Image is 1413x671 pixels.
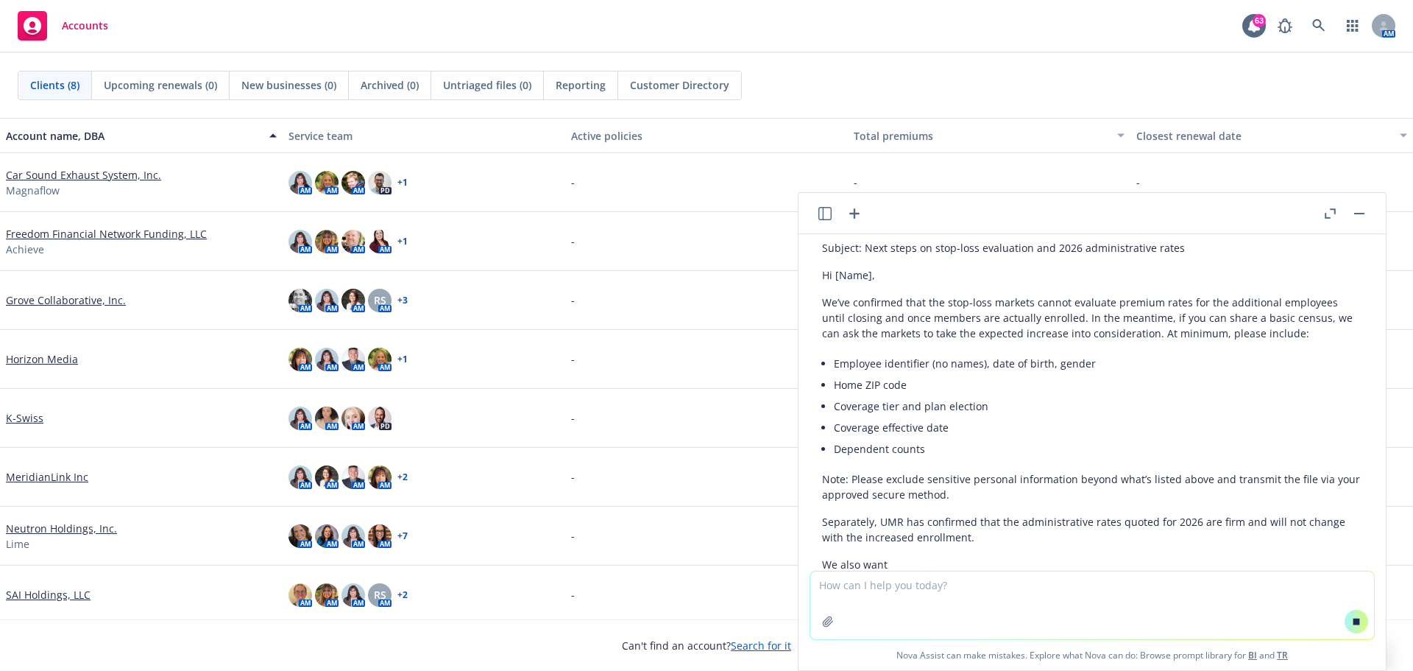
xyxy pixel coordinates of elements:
[374,292,386,308] span: RS
[288,230,312,253] img: photo
[397,473,408,482] a: + 2
[6,242,44,257] span: Achieve
[1248,649,1257,661] a: BI
[1338,11,1367,41] a: Switch app
[315,524,339,548] img: photo
[834,396,1362,417] li: Coverage tier and plan election
[315,289,339,312] img: photo
[374,587,386,603] span: RS
[341,289,365,312] img: photo
[6,128,261,144] div: Account name, DBA
[6,469,88,485] a: MeridianLink Inc
[622,638,791,653] span: Can't find an account?
[731,639,791,653] a: Search for it
[341,407,365,430] img: photo
[565,118,848,153] button: Active policies
[822,240,1362,256] p: Subject: Next steps on stop-loss evaluation and 2026 administrative rates
[571,292,575,308] span: -
[315,230,339,253] img: photo
[822,295,1362,341] p: We’ve confirmed that the stop-loss markets cannot evaluate premium rates for the additional emplo...
[30,77,79,93] span: Clients (8)
[571,587,575,603] span: -
[368,524,392,548] img: photo
[397,532,408,541] a: + 7
[822,471,1362,502] p: Note: Please exclude sensitive personal information beyond what’s listed above and transmit the f...
[1130,118,1413,153] button: Closest renewal date
[571,351,575,367] span: -
[361,77,419,93] span: Archived (0)
[854,175,857,190] span: -
[288,348,312,371] img: photo
[397,296,408,305] a: + 3
[848,118,1130,153] button: Total premiums
[62,20,108,32] span: Accounts
[6,183,60,198] span: Magnaflow
[6,167,161,183] a: Car Sound Exhaust System, Inc.
[288,289,312,312] img: photo
[571,128,842,144] div: Active policies
[854,128,1108,144] div: Total premiums
[341,348,365,371] img: photo
[1270,11,1300,41] a: Report a Bug
[315,583,339,607] img: photo
[822,557,1362,572] p: We also want
[341,230,365,253] img: photo
[241,77,336,93] span: New businesses (0)
[288,524,312,548] img: photo
[571,233,575,249] span: -
[834,438,1362,460] li: Dependent counts
[571,469,575,485] span: -
[822,514,1362,545] p: Separately, UMR has confirmed that the administrative rates quoted for 2026 are firm and will not...
[341,466,365,489] img: photo
[315,348,339,371] img: photo
[12,5,114,46] a: Accounts
[315,171,339,194] img: photo
[341,524,365,548] img: photo
[804,640,1380,670] span: Nova Assist can make mistakes. Explore what Nova can do: Browse prompt library for and
[834,374,1362,396] li: Home ZIP code
[556,77,606,93] span: Reporting
[1277,649,1288,661] a: TR
[368,407,392,430] img: photo
[6,226,207,242] a: Freedom Financial Network Funding, LLC
[368,230,392,253] img: photo
[288,171,312,194] img: photo
[288,466,312,489] img: photo
[571,410,575,426] span: -
[288,128,559,144] div: Service team
[822,267,1362,283] p: Hi [Name],
[397,237,408,246] a: + 1
[571,175,575,190] span: -
[368,466,392,489] img: photo
[104,77,217,93] span: Upcoming renewals (0)
[283,118,565,153] button: Service team
[571,528,575,544] span: -
[341,171,365,194] img: photo
[1253,14,1266,27] div: 63
[6,351,78,367] a: Horizon Media
[6,536,29,552] span: Lime
[1304,11,1334,41] a: Search
[1136,128,1391,144] div: Closest renewal date
[6,521,117,536] a: Neutron Holdings, Inc.
[288,407,312,430] img: photo
[397,355,408,364] a: + 1
[368,171,392,194] img: photo
[443,77,531,93] span: Untriaged files (0)
[288,583,312,607] img: photo
[6,587,91,603] a: SAI Holdings, LLC
[315,407,339,430] img: photo
[397,591,408,600] a: + 2
[1136,175,1140,190] span: -
[834,353,1362,374] li: Employee identifier (no names), date of birth, gender
[368,348,392,371] img: photo
[6,410,43,426] a: K-Swiss
[834,417,1362,438] li: Coverage effective date
[630,77,729,93] span: Customer Directory
[397,178,408,187] a: + 1
[315,466,339,489] img: photo
[6,292,126,308] a: Grove Collaborative, Inc.
[341,583,365,607] img: photo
